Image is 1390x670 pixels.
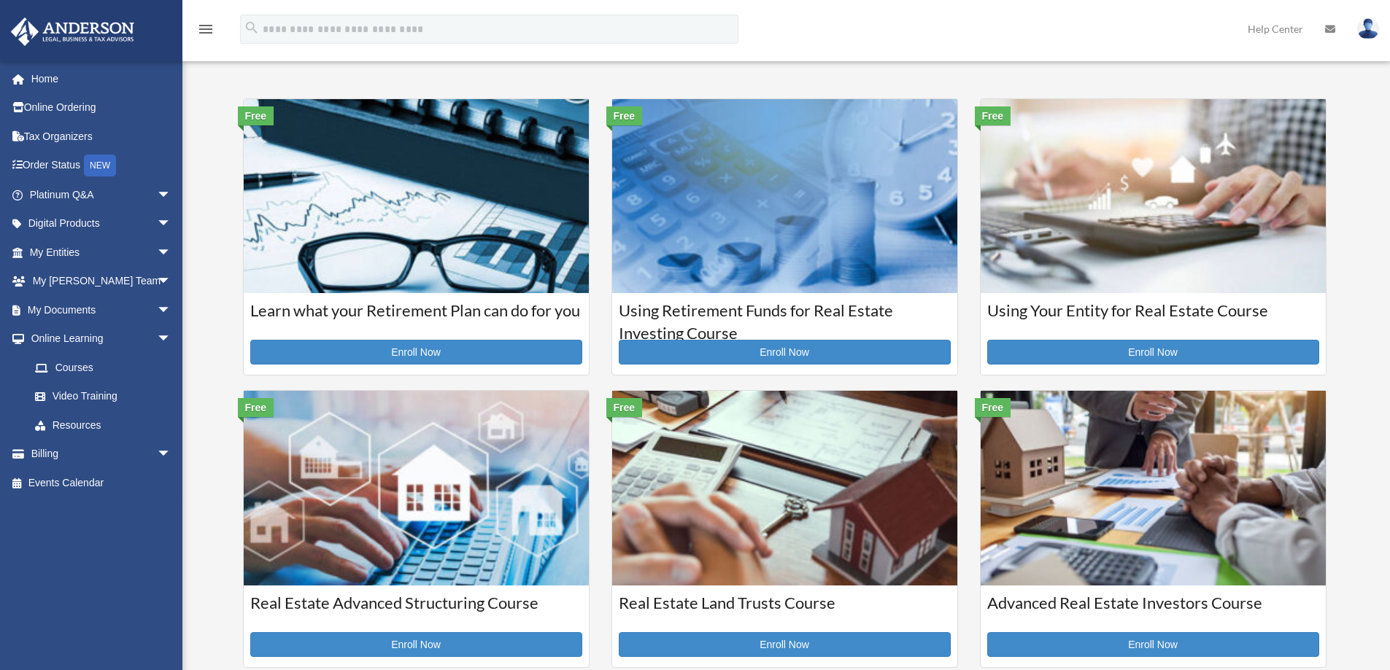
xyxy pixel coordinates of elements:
span: arrow_drop_down [157,440,186,470]
a: Events Calendar [10,468,193,497]
span: arrow_drop_down [157,324,186,354]
a: Enroll Now [987,340,1319,365]
i: menu [197,20,215,38]
span: arrow_drop_down [157,295,186,325]
div: Free [606,398,643,417]
a: My Entitiesarrow_drop_down [10,238,193,267]
a: Courses [20,353,186,382]
a: My [PERSON_NAME] Teamarrow_drop_down [10,267,193,296]
img: Anderson Advisors Platinum Portal [7,17,139,46]
a: Tax Organizers [10,122,193,151]
a: Platinum Q&Aarrow_drop_down [10,180,193,209]
a: Enroll Now [987,632,1319,657]
span: arrow_drop_down [157,238,186,268]
a: Resources [20,410,193,440]
a: Enroll Now [619,340,951,365]
a: Enroll Now [619,632,951,657]
div: NEW [84,155,116,176]
h3: Using Retirement Funds for Real Estate Investing Course [619,300,951,336]
a: Order StatusNEW [10,151,193,181]
i: search [244,20,260,36]
h3: Real Estate Land Trusts Course [619,592,951,628]
a: menu [197,26,215,38]
a: Home [10,64,193,93]
a: Online Learningarrow_drop_down [10,324,193,354]
a: Enroll Now [250,632,582,657]
span: arrow_drop_down [157,209,186,239]
h3: Advanced Real Estate Investors Course [987,592,1319,628]
h3: Learn what your Retirement Plan can do for you [250,300,582,336]
a: Enroll Now [250,340,582,365]
span: arrow_drop_down [157,180,186,210]
a: Online Ordering [10,93,193,122]
div: Free [238,398,274,417]
a: My Documentsarrow_drop_down [10,295,193,324]
span: arrow_drop_down [157,267,186,297]
div: Free [975,398,1011,417]
div: Free [606,106,643,125]
a: Billingarrow_drop_down [10,440,193,469]
div: Free [238,106,274,125]
h3: Real Estate Advanced Structuring Course [250,592,582,628]
img: User Pic [1357,18,1379,39]
div: Free [975,106,1011,125]
a: Digital Productsarrow_drop_down [10,209,193,238]
h3: Using Your Entity for Real Estate Course [987,300,1319,336]
a: Video Training [20,382,193,411]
